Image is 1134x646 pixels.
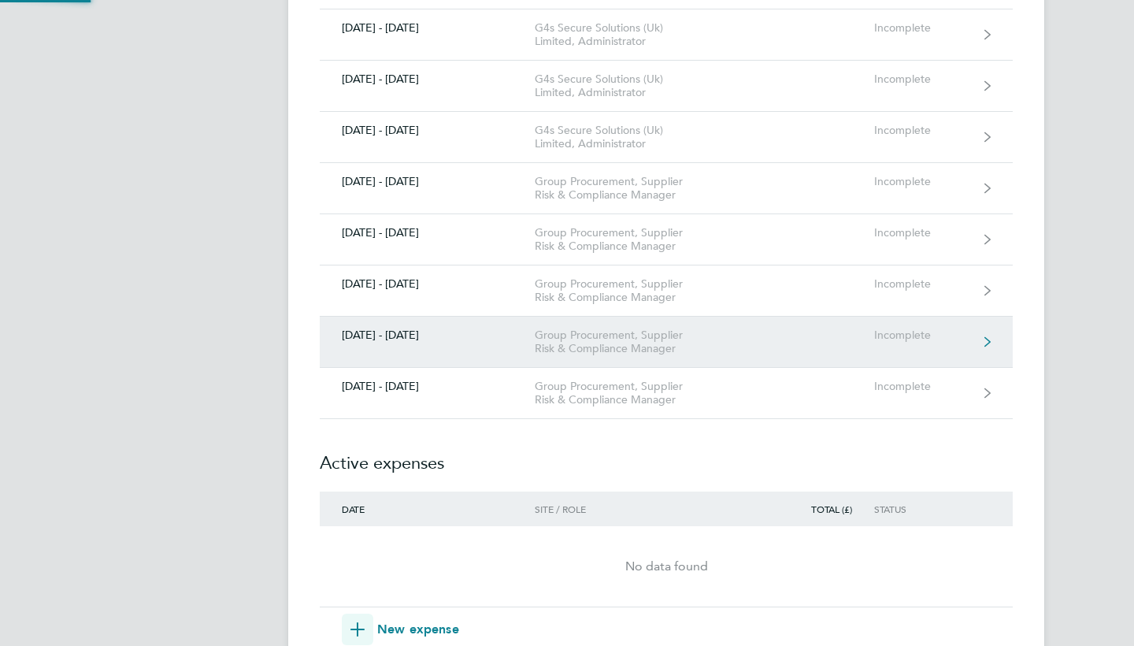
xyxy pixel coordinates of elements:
button: New expense [342,614,459,645]
div: Group Procurement, Supplier Risk & Compliance Manager [535,329,715,355]
div: Incomplete [874,226,971,239]
div: [DATE] - [DATE] [320,277,535,291]
a: [DATE] - [DATE]Group Procurement, Supplier Risk & Compliance ManagerIncomplete [320,265,1013,317]
div: Incomplete [874,72,971,86]
div: [DATE] - [DATE] [320,329,535,342]
a: [DATE] - [DATE]Group Procurement, Supplier Risk & Compliance ManagerIncomplete [320,368,1013,419]
a: [DATE] - [DATE]Group Procurement, Supplier Risk & Compliance ManagerIncomplete [320,317,1013,368]
div: [DATE] - [DATE] [320,380,535,393]
div: [DATE] - [DATE] [320,175,535,188]
div: [DATE] - [DATE] [320,124,535,137]
div: Incomplete [874,380,971,393]
div: Group Procurement, Supplier Risk & Compliance Manager [535,226,715,253]
div: Incomplete [874,329,971,342]
div: Group Procurement, Supplier Risk & Compliance Manager [535,175,715,202]
div: G4s Secure Solutions (Uk) Limited, Administrator [535,72,715,99]
div: [DATE] - [DATE] [320,72,535,86]
div: [DATE] - [DATE] [320,226,535,239]
a: [DATE] - [DATE]Group Procurement, Supplier Risk & Compliance ManagerIncomplete [320,163,1013,214]
div: [DATE] - [DATE] [320,21,535,35]
div: Incomplete [874,124,971,137]
span: New expense [377,620,459,639]
div: Group Procurement, Supplier Risk & Compliance Manager [535,277,715,304]
a: [DATE] - [DATE]G4s Secure Solutions (Uk) Limited, AdministratorIncomplete [320,9,1013,61]
div: Incomplete [874,175,971,188]
div: Total (£) [784,503,874,514]
div: G4s Secure Solutions (Uk) Limited, Administrator [535,124,715,150]
div: Incomplete [874,21,971,35]
div: Group Procurement, Supplier Risk & Compliance Manager [535,380,715,407]
div: G4s Secure Solutions (Uk) Limited, Administrator [535,21,715,48]
div: No data found [320,557,1013,576]
h2: Active expenses [320,419,1013,492]
div: Site / Role [535,503,715,514]
a: [DATE] - [DATE]G4s Secure Solutions (Uk) Limited, AdministratorIncomplete [320,61,1013,112]
div: Date [320,503,535,514]
div: Incomplete [874,277,971,291]
a: [DATE] - [DATE]Group Procurement, Supplier Risk & Compliance ManagerIncomplete [320,214,1013,265]
a: [DATE] - [DATE]G4s Secure Solutions (Uk) Limited, AdministratorIncomplete [320,112,1013,163]
div: Status [874,503,971,514]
